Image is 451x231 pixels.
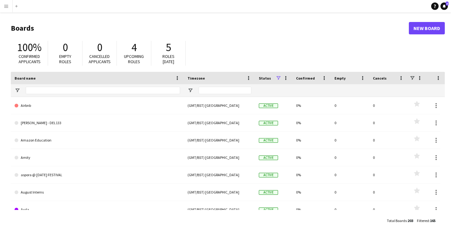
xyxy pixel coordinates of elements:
[259,173,278,177] span: Active
[331,97,369,114] div: 0
[331,201,369,218] div: 0
[184,184,255,201] div: (GMT/BST) [GEOGRAPHIC_DATA]
[446,2,449,6] span: 3
[199,87,251,94] input: Timezone Filter Input
[15,184,180,201] a: August Interns
[292,97,331,114] div: 0%
[369,97,408,114] div: 0
[292,114,331,131] div: 0%
[331,149,369,166] div: 0
[26,87,180,94] input: Board name Filter Input
[369,114,408,131] div: 0
[17,41,42,54] span: 100%
[334,76,346,81] span: Empty
[162,54,175,64] span: Roles [DATE]
[124,54,144,64] span: Upcoming roles
[259,103,278,108] span: Active
[331,114,369,131] div: 0
[409,22,445,34] a: New Board
[331,184,369,201] div: 0
[292,132,331,149] div: 0%
[19,54,41,64] span: Confirmed applicants
[184,149,255,166] div: (GMT/BST) [GEOGRAPHIC_DATA]
[430,218,436,223] span: 165
[259,190,278,195] span: Active
[97,41,102,54] span: 0
[11,24,409,33] h1: Boards
[15,166,180,184] a: aspora @ [DATE] FESTIVAL
[387,218,407,223] span: Total Boards
[331,166,369,183] div: 0
[15,97,180,114] a: Airbnb
[440,2,448,10] a: 3
[369,166,408,183] div: 0
[63,41,68,54] span: 0
[15,88,20,93] button: Open Filter Menu
[184,114,255,131] div: (GMT/BST) [GEOGRAPHIC_DATA]
[408,218,413,223] span: 203
[184,132,255,149] div: (GMT/BST) [GEOGRAPHIC_DATA]
[15,149,180,166] a: Amity
[15,201,180,218] a: Ayda
[259,76,271,81] span: Status
[369,149,408,166] div: 0
[259,207,278,212] span: Active
[15,114,180,132] a: [PERSON_NAME] - DEL133
[188,76,205,81] span: Timezone
[184,166,255,183] div: (GMT/BST) [GEOGRAPHIC_DATA]
[369,184,408,201] div: 0
[292,201,331,218] div: 0%
[184,201,255,218] div: (GMT/BST) [GEOGRAPHIC_DATA]
[369,201,408,218] div: 0
[387,215,413,227] div: :
[259,155,278,160] span: Active
[259,138,278,143] span: Active
[296,76,315,81] span: Confirmed
[369,132,408,149] div: 0
[15,76,36,81] span: Board name
[259,121,278,125] span: Active
[188,88,193,93] button: Open Filter Menu
[292,149,331,166] div: 0%
[292,184,331,201] div: 0%
[184,97,255,114] div: (GMT/BST) [GEOGRAPHIC_DATA]
[292,166,331,183] div: 0%
[373,76,387,81] span: Cancels
[15,132,180,149] a: Amazon Education
[89,54,111,64] span: Cancelled applicants
[59,54,71,64] span: Empty roles
[417,215,436,227] div: :
[331,132,369,149] div: 0
[131,41,137,54] span: 4
[166,41,171,54] span: 5
[417,218,429,223] span: Filtered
